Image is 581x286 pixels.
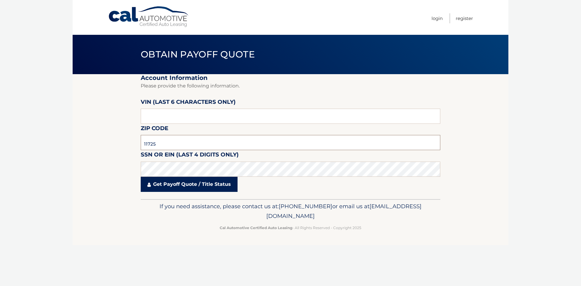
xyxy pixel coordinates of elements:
p: Please provide the following information. [141,82,440,90]
a: Get Payoff Quote / Title Status [141,177,238,192]
label: SSN or EIN (last 4 digits only) [141,150,239,161]
label: VIN (last 6 characters only) [141,97,236,109]
strong: Cal Automotive Certified Auto Leasing [220,225,292,230]
a: Cal Automotive [108,6,190,28]
p: If you need assistance, please contact us at: or email us at [145,202,436,221]
label: Zip Code [141,124,168,135]
span: Obtain Payoff Quote [141,49,255,60]
span: [PHONE_NUMBER] [279,203,332,210]
p: - All Rights Reserved - Copyright 2025 [145,225,436,231]
h2: Account Information [141,74,440,82]
a: Login [432,13,443,23]
a: Register [456,13,473,23]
